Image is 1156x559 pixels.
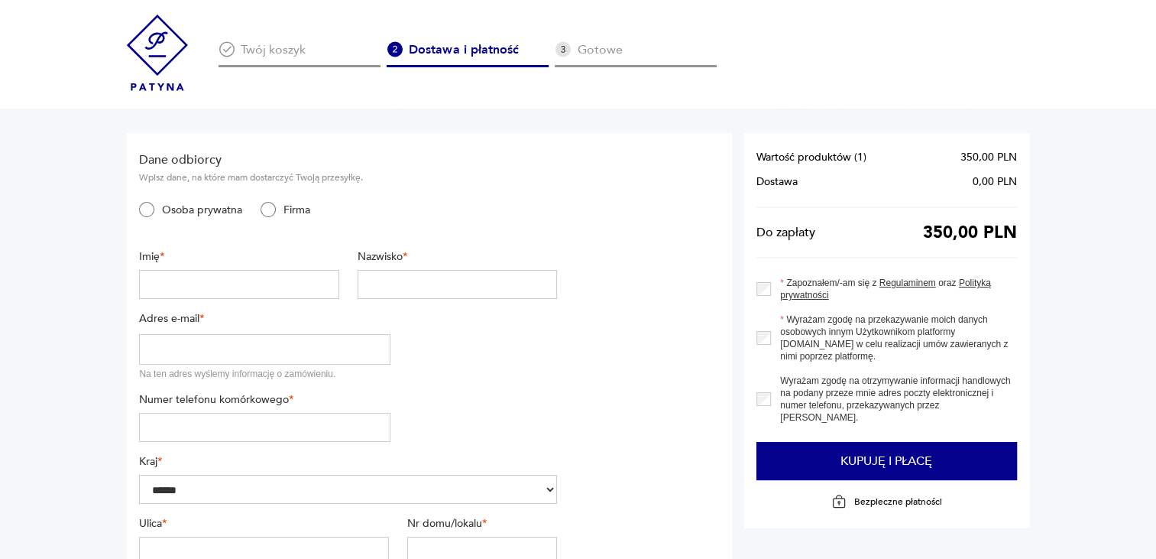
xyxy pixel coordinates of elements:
[771,314,1017,362] label: Wyrażam zgodę na przekazywanie moich danych osobowych innym Użytkownikom platformy [DOMAIN_NAME] ...
[960,151,1017,164] span: 350,00 PLN
[276,203,310,217] label: Firma
[219,41,380,67] div: Twój koszyk
[139,392,390,407] label: Numer telefonu komórkowego
[139,368,390,380] div: Na ten adres wyślemy informację o zamówieniu.
[555,41,717,67] div: Gotowe
[973,176,1017,188] span: 0,00 PLN
[139,516,389,531] label: Ulica
[831,494,847,509] img: Ikona kłódki
[407,516,557,531] label: Nr domu/lokalu
[756,226,815,239] span: Do zapłaty
[780,278,991,301] a: Polityką prywatności
[756,442,1017,480] button: Kupuję i płacę
[387,41,549,67] div: Dostawa i płatność
[756,151,866,164] span: Wartość produktów ( 1 )
[139,311,390,326] label: Adres e-mail
[923,226,1017,239] span: 350,00 PLN
[771,277,1017,301] label: Zapoznałem/-am się z oraz
[555,41,571,57] img: Ikona
[219,41,235,57] img: Ikona
[154,203,242,217] label: Osoba prywatna
[139,249,338,264] label: Imię
[139,151,557,168] h2: Dane odbiorcy
[771,375,1017,424] label: Wyrażam zgodę na otrzymywanie informacji handlowych na podany przeze mnie adres poczty elektronic...
[756,176,798,188] span: Dostawa
[854,496,942,508] p: Bezpieczne płatności
[387,41,403,57] img: Ikona
[127,15,188,91] img: Patyna - sklep z meblami i dekoracjami vintage
[139,454,557,469] label: Kraj
[139,171,557,184] p: Wpisz dane, na które mam dostarczyć Twoją przesyłkę.
[879,278,936,288] a: Regulaminem
[358,249,557,264] label: Nazwisko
